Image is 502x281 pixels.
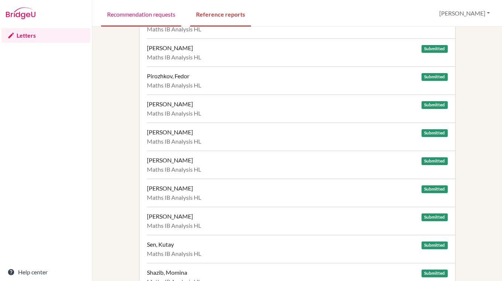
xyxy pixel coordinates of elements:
[422,129,447,137] span: Submitted
[147,72,189,80] div: Pirozhkov, Fedor
[422,241,447,249] span: Submitted
[147,179,455,207] a: [PERSON_NAME] Submitted Maths IB Analysis HL
[422,45,447,53] span: Submitted
[147,207,455,235] a: [PERSON_NAME] Submitted Maths IB Analysis HL
[147,123,455,151] a: [PERSON_NAME] Submitted Maths IB Analysis HL
[422,101,447,109] span: Submitted
[147,235,455,263] a: Sen, Kutay Submitted Maths IB Analysis HL
[190,1,251,27] a: Reference reports
[147,222,448,229] div: Maths IB Analysis HL
[422,270,447,277] span: Submitted
[147,44,193,52] div: [PERSON_NAME]
[147,151,455,179] a: [PERSON_NAME] Submitted Maths IB Analysis HL
[101,1,181,27] a: Recommendation requests
[147,241,174,248] div: Sen, Kutay
[147,38,455,66] a: [PERSON_NAME] Submitted Maths IB Analysis HL
[147,250,448,257] div: Maths IB Analysis HL
[147,166,448,173] div: Maths IB Analysis HL
[422,157,447,165] span: Submitted
[147,269,187,276] div: Shazib, Momina
[147,82,448,89] div: Maths IB Analysis HL
[147,110,448,117] div: Maths IB Analysis HL
[147,66,455,95] a: Pirozhkov, Fedor Submitted Maths IB Analysis HL
[422,213,447,221] span: Submitted
[147,128,193,136] div: [PERSON_NAME]
[147,157,193,164] div: [PERSON_NAME]
[147,54,448,61] div: Maths IB Analysis HL
[147,194,448,201] div: Maths IB Analysis HL
[436,6,493,20] button: [PERSON_NAME]
[147,100,193,108] div: [PERSON_NAME]
[147,25,448,33] div: Maths IB Analysis HL
[147,213,193,220] div: [PERSON_NAME]
[1,265,90,280] a: Help center
[147,185,193,192] div: [PERSON_NAME]
[422,73,447,81] span: Submitted
[1,28,90,43] a: Letters
[422,185,447,193] span: Submitted
[147,95,455,123] a: [PERSON_NAME] Submitted Maths IB Analysis HL
[147,138,448,145] div: Maths IB Analysis HL
[6,7,35,19] img: Bridge-U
